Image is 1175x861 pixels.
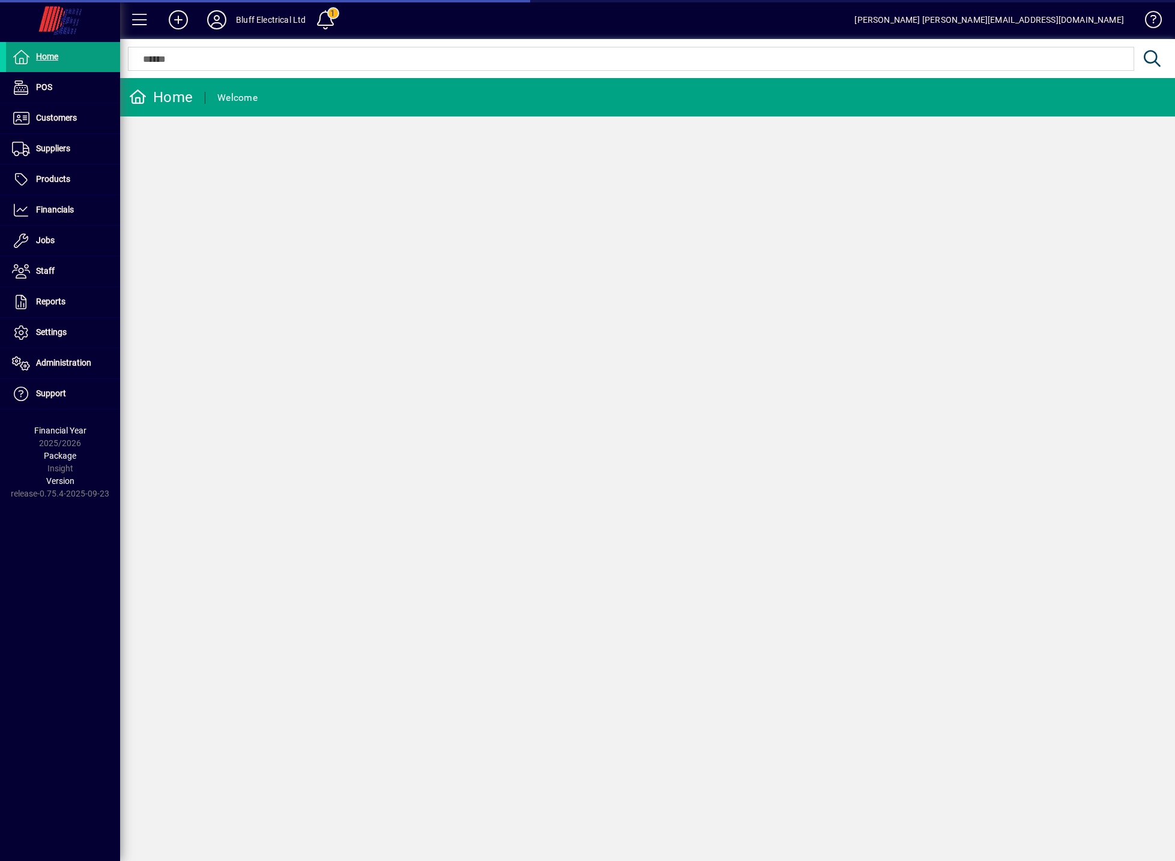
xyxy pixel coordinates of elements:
span: Customers [36,113,77,122]
span: Support [36,388,66,398]
span: Reports [36,297,65,306]
span: Staff [36,266,55,276]
a: Knowledge Base [1136,2,1160,41]
button: Profile [198,9,236,31]
div: [PERSON_NAME] [PERSON_NAME][EMAIL_ADDRESS][DOMAIN_NAME] [854,10,1124,29]
a: Administration [6,348,120,378]
span: POS [36,82,52,92]
a: Customers [6,103,120,133]
a: Suppliers [6,134,120,164]
span: Settings [36,327,67,337]
span: Financials [36,205,74,214]
div: Home [129,88,193,107]
span: Administration [36,358,91,367]
span: Package [44,451,76,461]
span: Jobs [36,235,55,245]
a: Financials [6,195,120,225]
a: Staff [6,256,120,286]
a: Support [6,379,120,409]
a: Settings [6,318,120,348]
a: Reports [6,287,120,317]
span: Suppliers [36,143,70,153]
span: Home [36,52,58,61]
span: Financial Year [34,426,86,435]
div: Welcome [217,88,258,107]
span: Version [46,476,74,486]
div: Bluff Electrical Ltd [236,10,306,29]
a: POS [6,73,120,103]
span: Products [36,174,70,184]
a: Products [6,165,120,195]
button: Add [159,9,198,31]
a: Jobs [6,226,120,256]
